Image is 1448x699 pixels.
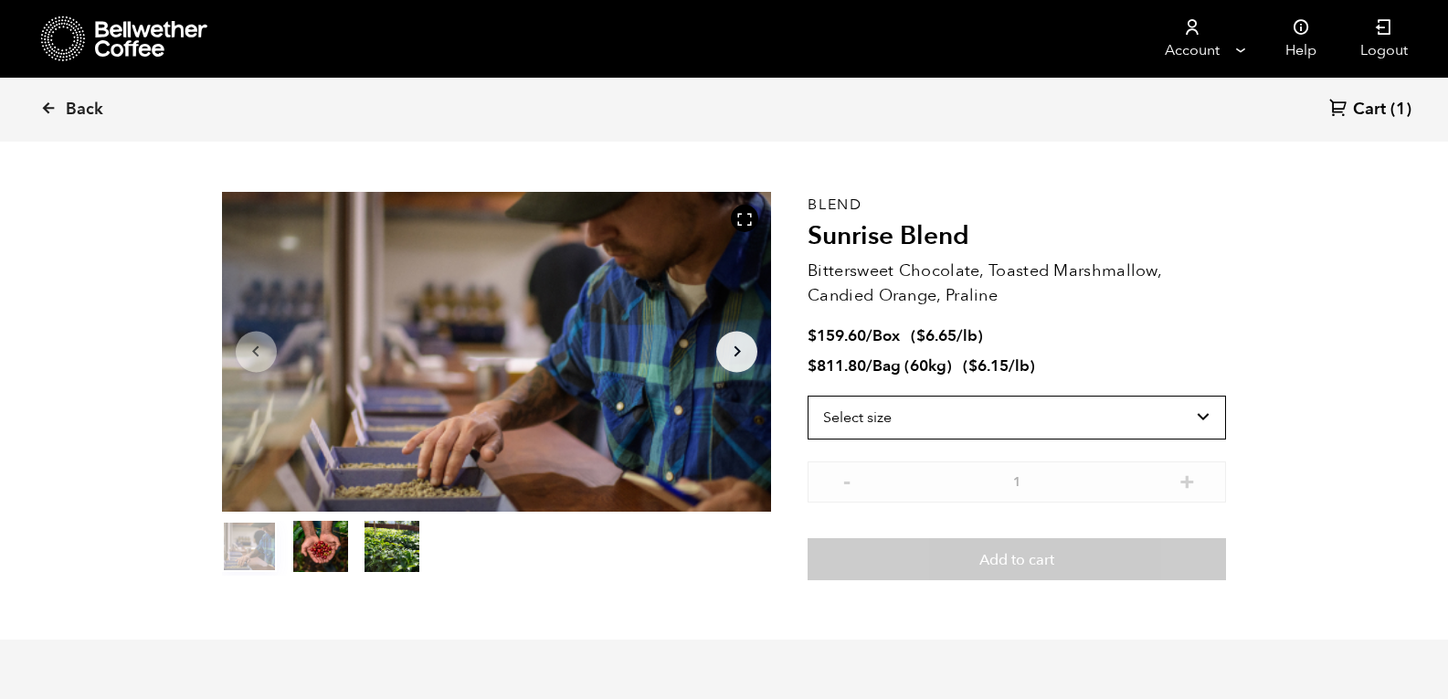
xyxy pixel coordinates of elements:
button: + [1176,471,1199,489]
span: /lb [957,325,978,346]
p: Bittersweet Chocolate, Toasted Marshmallow, Candied Orange, Praline [808,259,1226,308]
a: Cart (1) [1329,98,1411,122]
span: ( ) [963,355,1035,376]
button: - [835,471,858,489]
bdi: 159.60 [808,325,866,346]
span: Back [66,99,103,121]
span: Bag (60kg) [872,355,952,376]
span: $ [968,355,978,376]
span: /lb [1009,355,1030,376]
span: $ [808,355,817,376]
span: (1) [1390,99,1411,121]
h2: Sunrise Blend [808,221,1226,252]
button: Add to cart [808,538,1226,580]
span: / [866,355,872,376]
span: ( ) [911,325,983,346]
bdi: 6.65 [916,325,957,346]
span: Cart [1353,99,1386,121]
span: Box [872,325,900,346]
span: $ [916,325,925,346]
span: / [866,325,872,346]
bdi: 6.15 [968,355,1009,376]
span: $ [808,325,817,346]
bdi: 811.80 [808,355,866,376]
